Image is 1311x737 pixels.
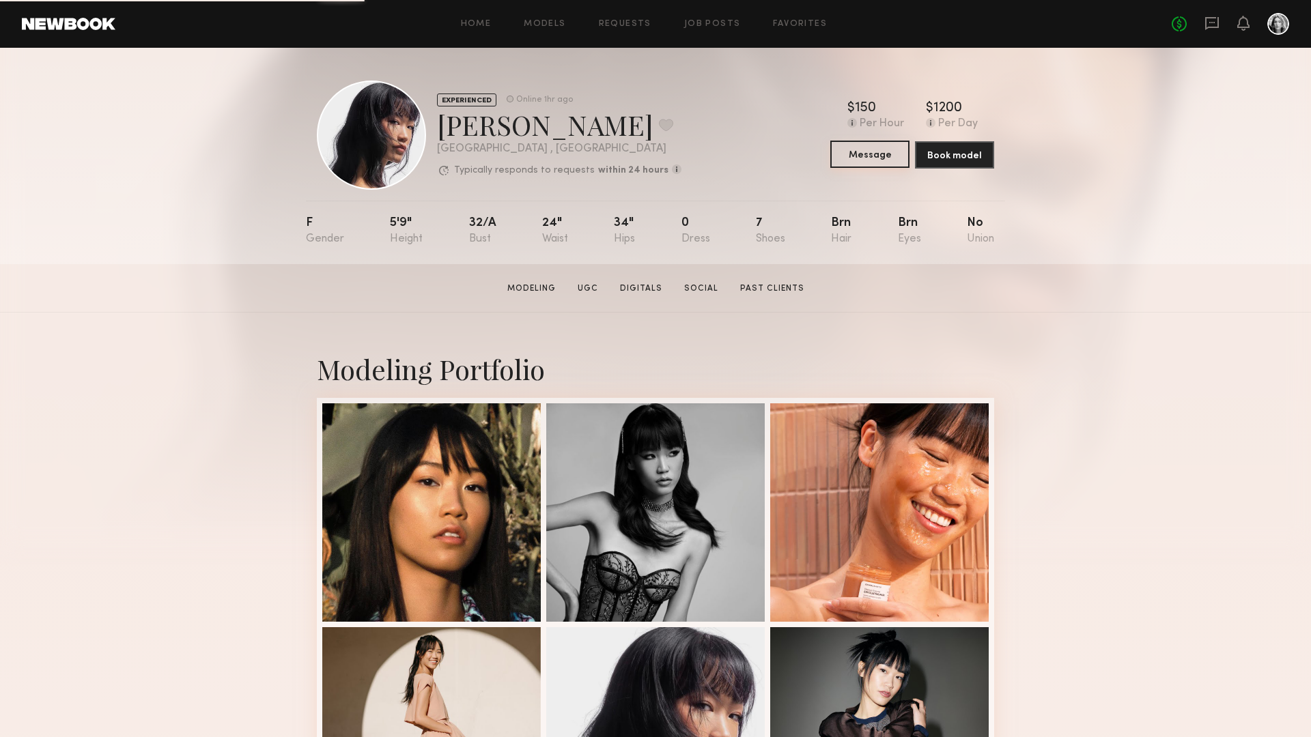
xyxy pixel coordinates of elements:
div: 32/a [469,217,496,245]
a: Requests [599,20,651,29]
div: 34" [614,217,635,245]
div: [GEOGRAPHIC_DATA] , [GEOGRAPHIC_DATA] [437,143,681,155]
div: 1200 [933,102,962,115]
a: UGC [572,283,604,295]
div: Per Hour [860,118,904,130]
div: 150 [855,102,876,115]
button: Book model [915,141,994,169]
div: $ [847,102,855,115]
div: $ [926,102,933,115]
div: 0 [681,217,710,245]
a: Models [524,20,565,29]
a: Home [461,20,492,29]
div: Brn [898,217,921,245]
div: 24" [542,217,568,245]
a: Modeling [502,283,561,295]
div: Per Day [938,118,978,130]
div: [PERSON_NAME] [437,106,681,143]
a: Job Posts [684,20,741,29]
div: EXPERIENCED [437,93,496,106]
div: Online 1hr ago [516,96,573,104]
div: 5'9" [390,217,423,245]
a: Past Clients [735,283,810,295]
div: F [306,217,344,245]
div: 7 [756,217,785,245]
a: Favorites [773,20,827,29]
a: Digitals [615,283,668,295]
a: Social [679,283,724,295]
b: within 24 hours [598,166,668,175]
div: No [967,217,994,245]
div: Modeling Portfolio [317,351,994,387]
button: Message [830,141,910,168]
p: Typically responds to requests [454,166,595,175]
div: Brn [831,217,851,245]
